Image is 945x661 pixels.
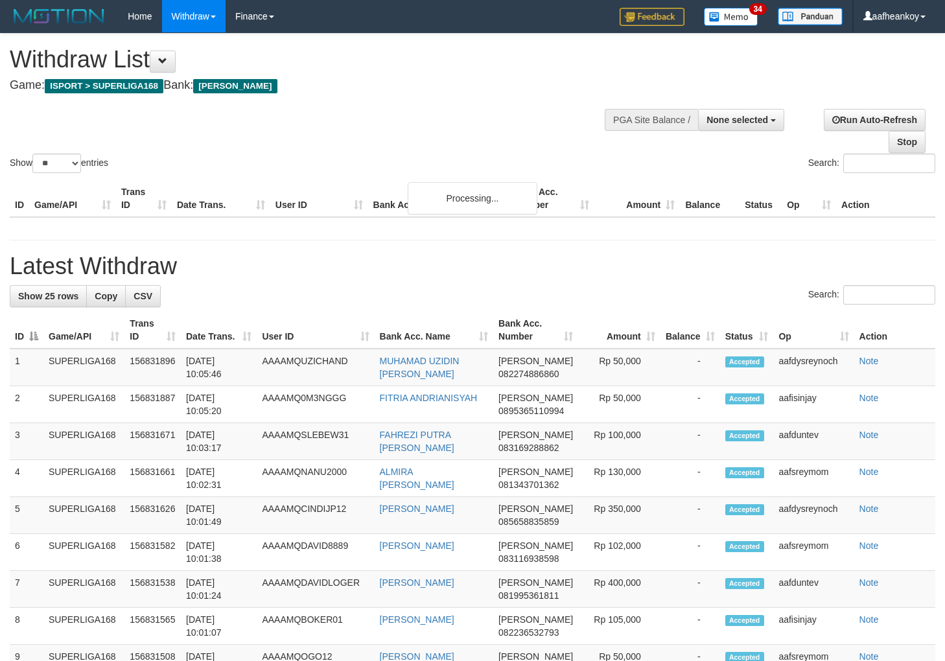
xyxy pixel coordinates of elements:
td: [DATE] 10:01:24 [181,571,257,608]
td: SUPERLIGA168 [43,349,124,386]
span: Copy 0895365110994 to clipboard [498,406,564,416]
span: Accepted [725,541,764,552]
td: - [660,497,720,534]
td: aafisinjay [773,608,854,645]
th: Status: activate to sort column ascending [720,312,774,349]
td: Rp 130,000 [578,460,660,497]
a: Note [859,356,879,366]
span: Copy 082236532793 to clipboard [498,627,559,638]
td: 5 [10,497,43,534]
td: [DATE] 10:01:38 [181,534,257,571]
td: AAAAMQDAVID8889 [257,534,374,571]
td: 7 [10,571,43,608]
td: aafsreymom [773,460,854,497]
a: Note [859,467,879,477]
td: aafdysreynoch [773,497,854,534]
span: 34 [749,3,767,15]
td: 6 [10,534,43,571]
a: Note [859,393,879,403]
span: [PERSON_NAME] [498,577,573,588]
td: SUPERLIGA168 [43,460,124,497]
img: Button%20Memo.svg [704,8,758,26]
td: - [660,571,720,608]
span: ISPORT > SUPERLIGA168 [45,79,163,93]
a: FAHREZI PUTRA [PERSON_NAME] [380,430,454,453]
img: MOTION_logo.png [10,6,108,26]
span: [PERSON_NAME] [498,467,573,477]
th: Bank Acc. Name [368,180,509,217]
span: Accepted [725,430,764,441]
td: [DATE] 10:03:17 [181,423,257,460]
td: AAAAMQSLEBEW31 [257,423,374,460]
input: Search: [843,154,935,173]
td: 4 [10,460,43,497]
input: Search: [843,285,935,305]
a: Note [859,430,879,440]
td: aafsreymom [773,534,854,571]
span: [PERSON_NAME] [193,79,277,93]
a: [PERSON_NAME] [380,540,454,551]
td: - [660,349,720,386]
td: SUPERLIGA168 [43,571,124,608]
td: [DATE] 10:05:46 [181,349,257,386]
span: Copy 083169288862 to clipboard [498,443,559,453]
td: 156831538 [124,571,181,608]
a: Copy [86,285,126,307]
span: Accepted [725,356,764,367]
th: Game/API: activate to sort column ascending [43,312,124,349]
td: AAAAMQCINDIJP12 [257,497,374,534]
td: AAAAMQDAVIDLOGER [257,571,374,608]
label: Search: [808,285,935,305]
th: Balance: activate to sort column ascending [660,312,720,349]
h4: Game: Bank: [10,79,617,92]
td: aafisinjay [773,386,854,423]
a: [PERSON_NAME] [380,614,454,625]
td: [DATE] 10:02:31 [181,460,257,497]
th: Op: activate to sort column ascending [773,312,854,349]
td: SUPERLIGA168 [43,386,124,423]
select: Showentries [32,154,81,173]
th: Amount: activate to sort column ascending [578,312,660,349]
td: - [660,534,720,571]
td: Rp 102,000 [578,534,660,571]
span: [PERSON_NAME] [498,393,573,403]
th: Action [854,312,935,349]
span: Copy 081995361811 to clipboard [498,590,559,601]
td: Rp 350,000 [578,497,660,534]
a: Note [859,540,879,551]
td: Rp 50,000 [578,386,660,423]
a: Note [859,504,879,514]
td: [DATE] 10:05:20 [181,386,257,423]
td: aafdysreynoch [773,349,854,386]
td: - [660,460,720,497]
th: Amount [594,180,680,217]
th: Bank Acc. Number [509,180,594,217]
th: ID [10,180,29,217]
button: None selected [698,109,784,131]
th: Date Trans.: activate to sort column ascending [181,312,257,349]
span: Show 25 rows [18,291,78,301]
th: Date Trans. [172,180,270,217]
span: CSV [134,291,152,301]
td: 156831887 [124,386,181,423]
td: 156831626 [124,497,181,534]
th: ID: activate to sort column descending [10,312,43,349]
h1: Withdraw List [10,47,617,73]
td: Rp 50,000 [578,349,660,386]
span: Copy 085658835859 to clipboard [498,516,559,527]
span: Accepted [725,467,764,478]
a: Stop [889,131,926,153]
a: CSV [125,285,161,307]
th: Bank Acc. Number: activate to sort column ascending [493,312,578,349]
a: ALMIRA [PERSON_NAME] [380,467,454,490]
th: Action [836,180,935,217]
div: Processing... [408,182,537,215]
th: Op [782,180,836,217]
span: Copy 082274886860 to clipboard [498,369,559,379]
td: 2 [10,386,43,423]
td: SUPERLIGA168 [43,497,124,534]
td: AAAAMQBOKER01 [257,608,374,645]
th: Status [740,180,782,217]
td: AAAAMQUZICHAND [257,349,374,386]
span: Accepted [725,393,764,404]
